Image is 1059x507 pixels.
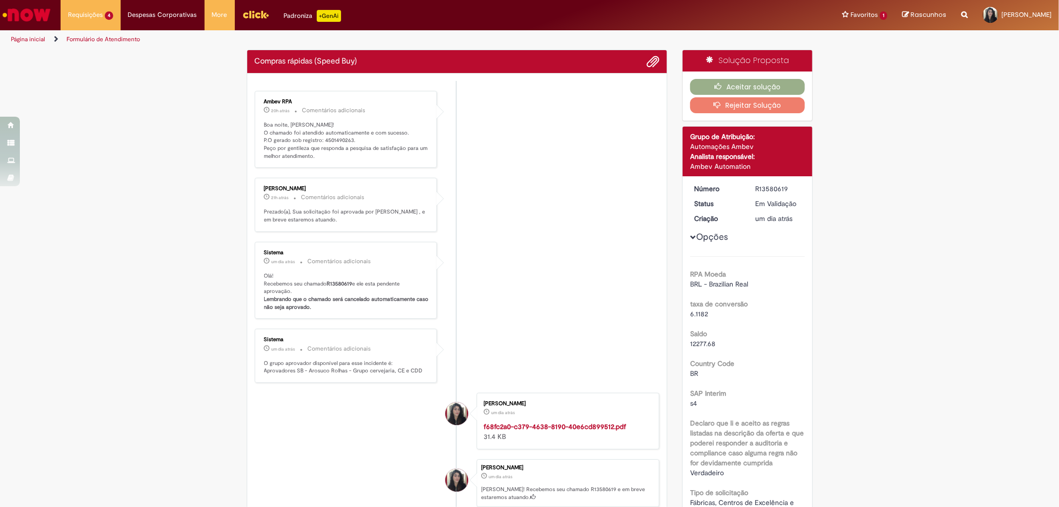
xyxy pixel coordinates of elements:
[308,257,371,266] small: Comentários adicionais
[264,337,429,343] div: Sistema
[212,10,227,20] span: More
[484,401,649,407] div: [PERSON_NAME]
[272,346,295,352] span: um dia atrás
[264,99,429,105] div: Ambev RPA
[690,309,708,318] span: 6.1182
[67,35,140,43] a: Formulário de Atendimento
[687,184,748,194] dt: Número
[690,389,726,398] b: SAP Interim
[445,469,468,492] div: Joyce Rodrigues Correia de Moraes
[264,295,430,311] b: Lembrando que o chamado será cancelado automaticamente caso não seja aprovado.
[255,57,357,66] h2: Compras rápidas (Speed Buy) Histórico de tíquete
[755,199,801,209] div: Em Validação
[850,10,878,20] span: Favoritos
[690,468,724,477] span: Verdadeiro
[690,299,748,308] b: taxa de conversão
[880,11,887,20] span: 1
[755,184,801,194] div: R13580619
[911,10,946,19] span: Rascunhos
[264,186,429,192] div: [PERSON_NAME]
[690,161,805,171] div: Ambev Automation
[690,339,715,348] span: 12277.68
[264,250,429,256] div: Sistema
[690,280,748,289] span: BRL - Brazilian Real
[755,214,792,223] time: 30/09/2025 10:50:08
[272,346,295,352] time: 30/09/2025 10:50:17
[317,10,341,22] p: +GenAi
[302,106,366,115] small: Comentários adicionais
[491,410,515,416] span: um dia atrás
[272,195,289,201] time: 30/09/2025 17:48:03
[284,10,341,22] div: Padroniza
[264,208,429,223] p: Prezado(a), Sua solicitação foi aprovada por [PERSON_NAME] , e em breve estaremos atuando.
[690,369,698,378] span: BR
[489,474,512,480] span: um dia atrás
[690,270,726,279] b: RPA Moeda
[690,359,734,368] b: Country Code
[481,465,654,471] div: [PERSON_NAME]
[272,108,290,114] time: 30/09/2025 19:22:31
[445,402,468,425] div: Joyce Rodrigues Correia de Moraes
[646,55,659,68] button: Adicionar anexos
[128,10,197,20] span: Despesas Corporativas
[690,419,804,467] b: Declaro que li e aceito as regras listadas na descrição da oferta e que poderei responder a audit...
[68,10,103,20] span: Requisições
[755,214,792,223] span: um dia atrás
[481,486,654,501] p: [PERSON_NAME]! Recebemos seu chamado R13580619 e em breve estaremos atuando.
[301,193,365,202] small: Comentários adicionais
[272,259,295,265] time: 30/09/2025 10:50:20
[484,422,649,441] div: 31.4 KB
[683,50,812,72] div: Solução Proposta
[755,214,801,223] div: 30/09/2025 10:50:08
[690,151,805,161] div: Analista responsável:
[264,360,429,375] p: O grupo aprovador disponível para esse incidente é: Aprovadores SB - Arosuco Rolhas - Grupo cerve...
[327,280,353,288] b: R13580619
[690,79,805,95] button: Aceitar solução
[11,35,45,43] a: Página inicial
[484,422,626,431] a: f68fc2a0-c379-4638-8190-40e6cd899512.pdf
[272,195,289,201] span: 21h atrás
[308,345,371,353] small: Comentários adicionais
[687,214,748,223] dt: Criação
[690,488,748,497] b: Tipo de solicitação
[1001,10,1052,19] span: [PERSON_NAME]
[690,329,707,338] b: Saldo
[272,108,290,114] span: 20h atrás
[690,399,697,408] span: s4
[242,7,269,22] img: click_logo_yellow_360x200.png
[7,30,699,49] ul: Trilhas de página
[1,5,52,25] img: ServiceNow
[255,459,660,507] li: Joyce Rodrigues Correia de Moraes
[272,259,295,265] span: um dia atrás
[264,121,429,160] p: Boa noite, [PERSON_NAME]! O chamado foi atendido automaticamente e com sucesso. P.O gerado sob re...
[687,199,748,209] dt: Status
[690,132,805,142] div: Grupo de Atribuição:
[690,142,805,151] div: Automações Ambev
[264,272,429,311] p: Olá! Recebemos seu chamado e ele esta pendente aprovação.
[491,410,515,416] time: 30/09/2025 10:49:49
[489,474,512,480] time: 30/09/2025 10:50:08
[690,97,805,113] button: Rejeitar Solução
[105,11,113,20] span: 4
[902,10,946,20] a: Rascunhos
